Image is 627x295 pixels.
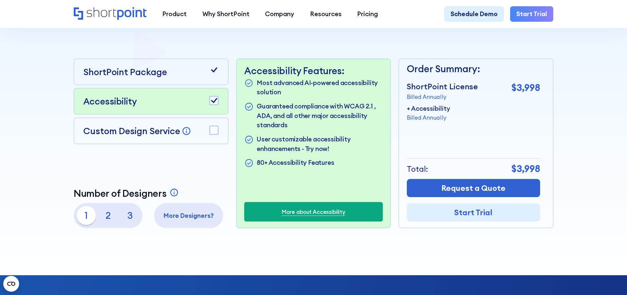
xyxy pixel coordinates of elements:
[202,9,249,19] div: Why ShortPoint
[407,93,478,101] p: Billed Annually
[407,113,450,122] p: Billed Annually
[257,158,334,168] p: 80+ Accessibility Features
[257,78,382,97] p: Most advanced AI-powered accessibility solution
[83,65,167,78] p: ShortPoint Package
[407,179,540,197] a: Request a Quote
[302,6,350,22] a: Resources
[257,6,302,22] a: Company
[407,163,428,175] p: Total:
[77,206,95,225] p: 1
[162,9,187,19] div: Product
[154,6,195,22] a: Product
[357,9,378,19] div: Pricing
[257,134,382,153] p: User customizable accessibility enhancements - Try now!
[350,6,386,22] a: Pricing
[195,6,257,22] a: Why ShortPoint
[74,188,167,199] p: Number of Designers
[282,208,345,216] a: More about Accessibility
[407,81,478,93] p: ShortPoint License
[407,62,540,76] p: Order Summary:
[157,211,220,221] p: More Designers?
[407,203,540,221] a: Start Trial
[265,9,294,19] div: Company
[257,102,382,130] p: Guaranteed compliance with WCAG 2.1 , ADA, and all other major accessibility standards
[121,206,140,225] p: 3
[244,65,382,76] p: Accessibility Features:
[510,6,553,22] a: Start Trial
[3,276,19,292] button: Open CMP widget
[511,162,540,176] p: $3,998
[74,188,181,199] a: Number of Designers
[99,206,118,225] p: 2
[83,95,137,108] p: Accessibility
[594,263,627,295] iframe: Chat Widget
[444,6,504,22] a: Schedule Demo
[407,104,450,113] p: + Accessibility
[511,81,540,95] p: $3,998
[310,9,342,19] div: Resources
[83,125,180,136] p: Custom Design Service
[74,7,146,21] a: Home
